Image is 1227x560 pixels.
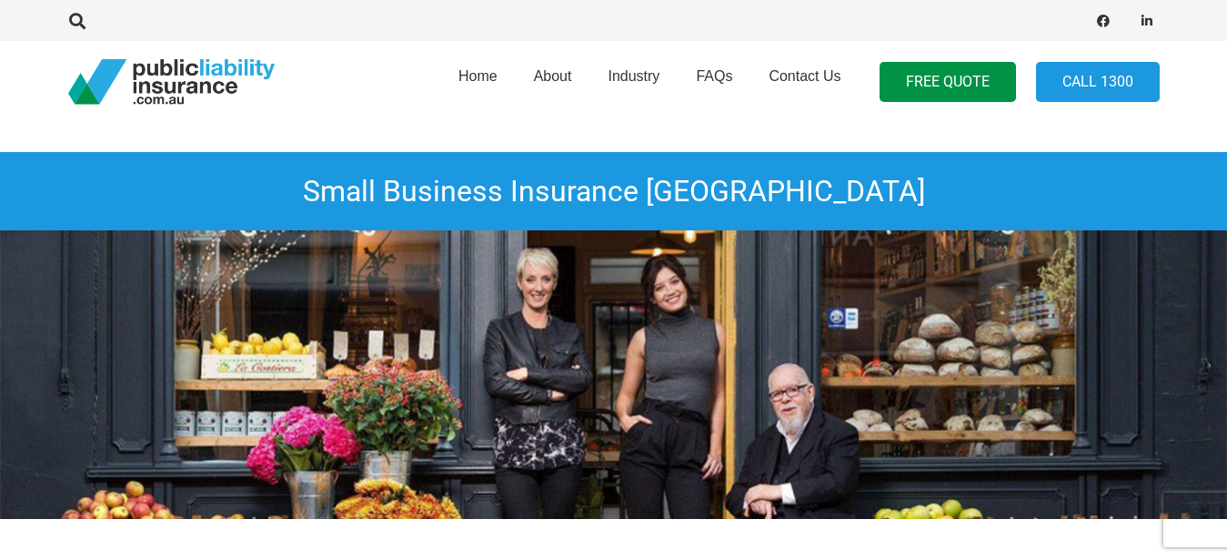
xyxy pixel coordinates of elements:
span: Home [458,68,498,84]
a: Industry [589,36,678,128]
a: Facebook [1091,8,1116,34]
a: About [516,36,590,128]
span: Industry [608,68,659,84]
a: Search [60,13,96,29]
a: Home [440,36,516,128]
a: pli_logotransparent [68,59,275,105]
a: Contact Us [750,36,859,128]
span: About [534,68,572,84]
a: LinkedIn [1134,8,1160,34]
span: FAQs [696,68,732,84]
a: Call 1300 [1036,62,1160,103]
span: Contact Us [769,68,840,84]
a: FAQs [678,36,750,128]
a: FREE QUOTE [880,62,1016,103]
